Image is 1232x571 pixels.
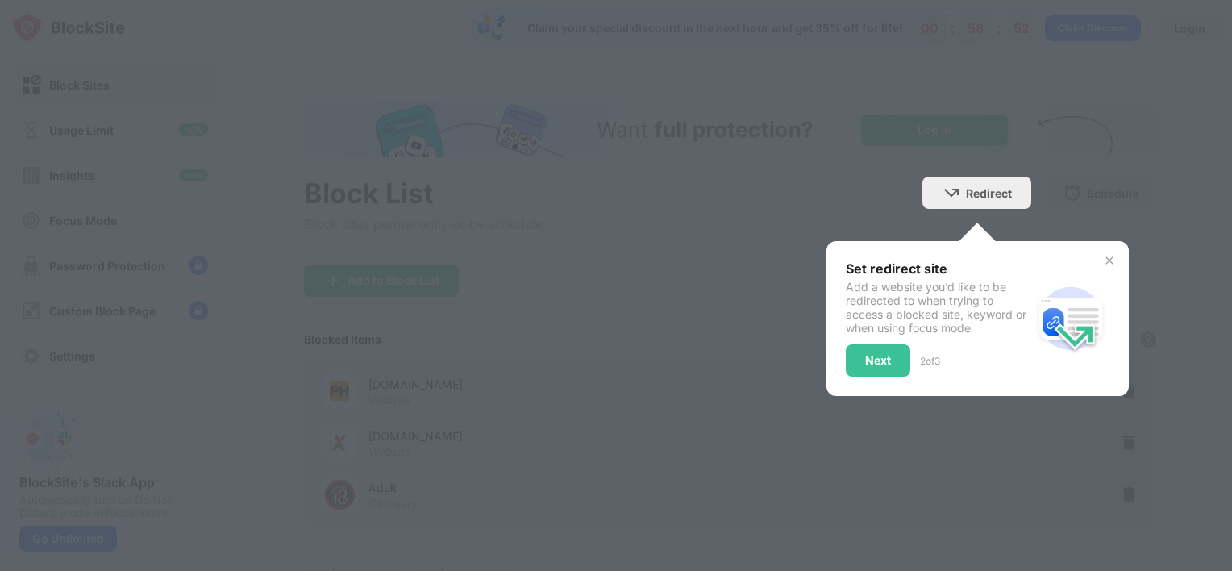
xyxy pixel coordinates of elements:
[1103,254,1116,267] img: x-button.svg
[846,260,1032,277] div: Set redirect site
[865,354,891,367] div: Next
[846,280,1032,335] div: Add a website you’d like to be redirected to when trying to access a blocked site, keyword or whe...
[1032,280,1109,357] img: redirect.svg
[966,186,1012,200] div: Redirect
[920,355,940,367] div: 2 of 3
